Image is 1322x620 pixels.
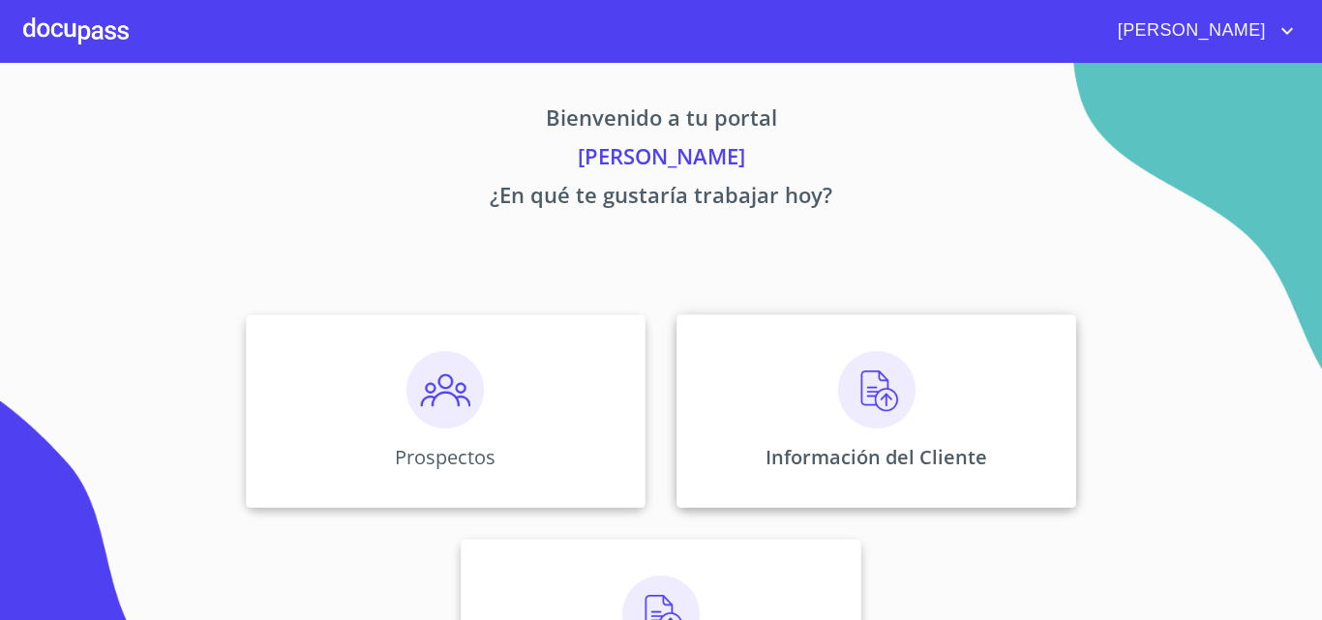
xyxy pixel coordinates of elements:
p: Bienvenido a tu portal [65,102,1257,140]
p: Información del Cliente [766,444,987,470]
p: [PERSON_NAME] [65,140,1257,179]
p: Prospectos [395,444,496,470]
p: ¿En qué te gustaría trabajar hoy? [65,179,1257,218]
img: carga.png [838,351,916,428]
span: [PERSON_NAME] [1103,15,1276,46]
button: account of current user [1103,15,1299,46]
img: prospectos.png [406,351,484,428]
